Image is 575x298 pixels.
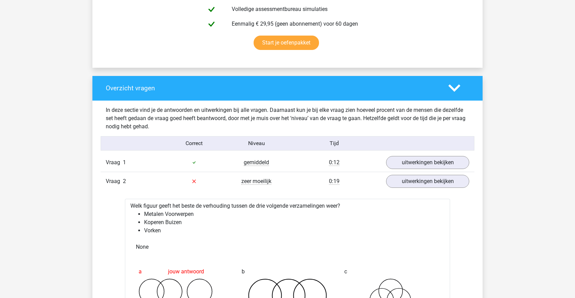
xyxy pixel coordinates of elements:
[225,139,287,147] div: Niveau
[139,265,231,278] div: jouw antwoord
[329,178,340,185] span: 0:19
[244,159,269,166] span: gemiddeld
[139,265,142,278] span: a
[163,139,226,147] div: Correct
[386,175,469,188] a: uitwerkingen bekijken
[386,156,469,169] a: uitwerkingen bekijken
[287,139,381,147] div: Tijd
[144,218,445,226] li: Koperen Buizen
[344,265,347,278] span: c
[144,226,445,235] li: Vorken
[254,36,319,50] a: Start je oefenpakket
[144,210,445,218] li: Metalen Voorwerpen
[106,84,438,92] h4: Overzicht vragen
[123,178,126,184] span: 2
[106,158,123,167] span: Vraag
[242,265,245,278] span: b
[241,178,271,185] span: zeer moeilijk
[123,159,126,166] span: 1
[101,106,474,131] div: In deze sectie vind je de antwoorden en uitwerkingen bij alle vragen. Daarnaast kun je bij elke v...
[130,240,445,254] div: None
[106,177,123,185] span: Vraag
[329,159,340,166] span: 0:12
